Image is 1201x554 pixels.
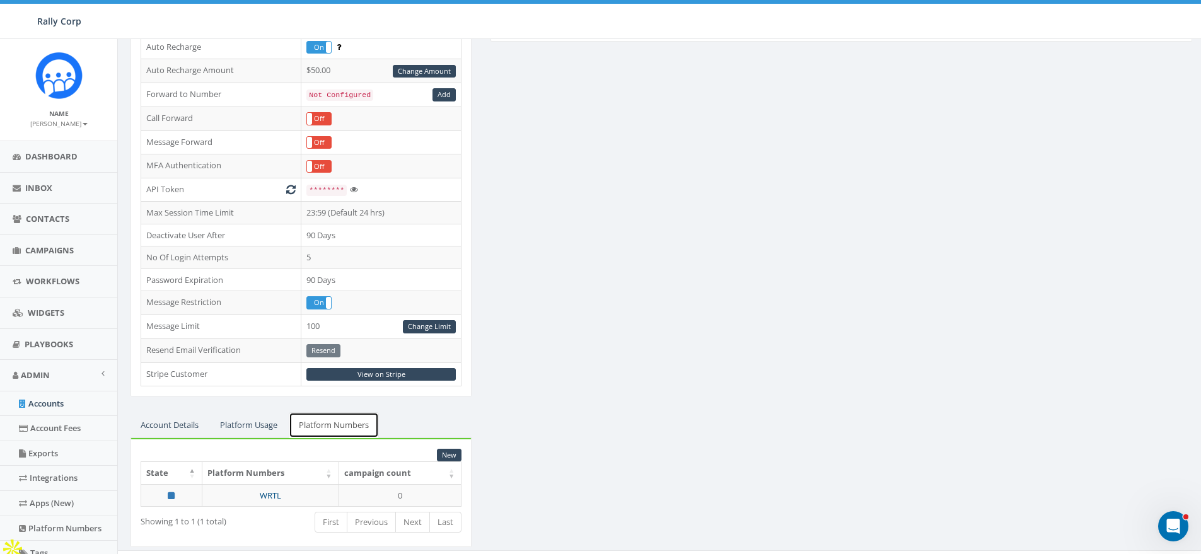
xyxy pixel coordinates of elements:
[307,137,331,149] label: Off
[210,412,287,438] a: Platform Usage
[28,307,64,318] span: Widgets
[403,320,456,333] a: Change Limit
[141,201,301,224] td: Max Session Time Limit
[26,275,79,287] span: Workflows
[429,512,461,533] a: Last
[21,369,50,381] span: Admin
[141,511,264,528] div: Showing 1 to 1 (1 total)
[307,113,331,125] label: Off
[307,161,331,173] label: Off
[30,119,88,128] small: [PERSON_NAME]
[301,315,461,338] td: 100
[306,41,332,54] div: OnOff
[306,112,332,125] div: OnOff
[432,88,456,101] a: Add
[301,246,461,269] td: 5
[306,368,456,381] a: View on Stripe
[339,462,462,484] th: campaign count: activate to sort column ascending
[306,136,332,149] div: OnOff
[141,107,301,130] td: Call Forward
[141,246,301,269] td: No Of Login Attempts
[339,484,462,507] td: 0
[141,83,301,107] td: Forward to Number
[306,160,332,173] div: OnOff
[202,462,339,484] th: Platform Numbers: activate to sort column ascending
[1158,511,1188,541] iframe: Intercom live chat
[141,130,301,154] td: Message Forward
[25,245,74,256] span: Campaigns
[301,224,461,246] td: 90 Days
[141,154,301,178] td: MFA Authentication
[141,291,301,315] td: Message Restriction
[25,151,78,162] span: Dashboard
[393,65,456,78] a: Change Amount
[337,41,341,52] span: Enable to prevent campaign failure.
[289,412,379,438] a: Platform Numbers
[141,59,301,83] td: Auto Recharge Amount
[395,512,430,533] a: Next
[307,42,331,54] label: On
[306,89,373,101] code: Not Configured
[315,512,347,533] a: First
[141,362,301,386] td: Stripe Customer
[25,338,73,350] span: Playbooks
[306,296,332,309] div: OnOff
[49,109,69,118] small: Name
[286,185,296,193] i: Generate New Token
[141,462,202,484] th: State: activate to sort column descending
[35,52,83,99] img: Icon_1.png
[301,201,461,224] td: 23:59 (Default 24 hrs)
[301,59,461,83] td: $50.00
[131,412,209,438] a: Account Details
[141,338,301,362] td: Resend Email Verification
[141,315,301,338] td: Message Limit
[437,449,461,462] a: New
[260,490,281,501] a: WRTL
[26,213,69,224] span: Contacts
[25,182,52,193] span: Inbox
[301,268,461,291] td: 90 Days
[307,297,331,309] label: On
[347,512,396,533] a: Previous
[141,268,301,291] td: Password Expiration
[37,15,81,27] span: Rally Corp
[141,35,301,59] td: Auto Recharge
[141,224,301,246] td: Deactivate User After
[30,117,88,129] a: [PERSON_NAME]
[141,178,301,202] td: API Token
